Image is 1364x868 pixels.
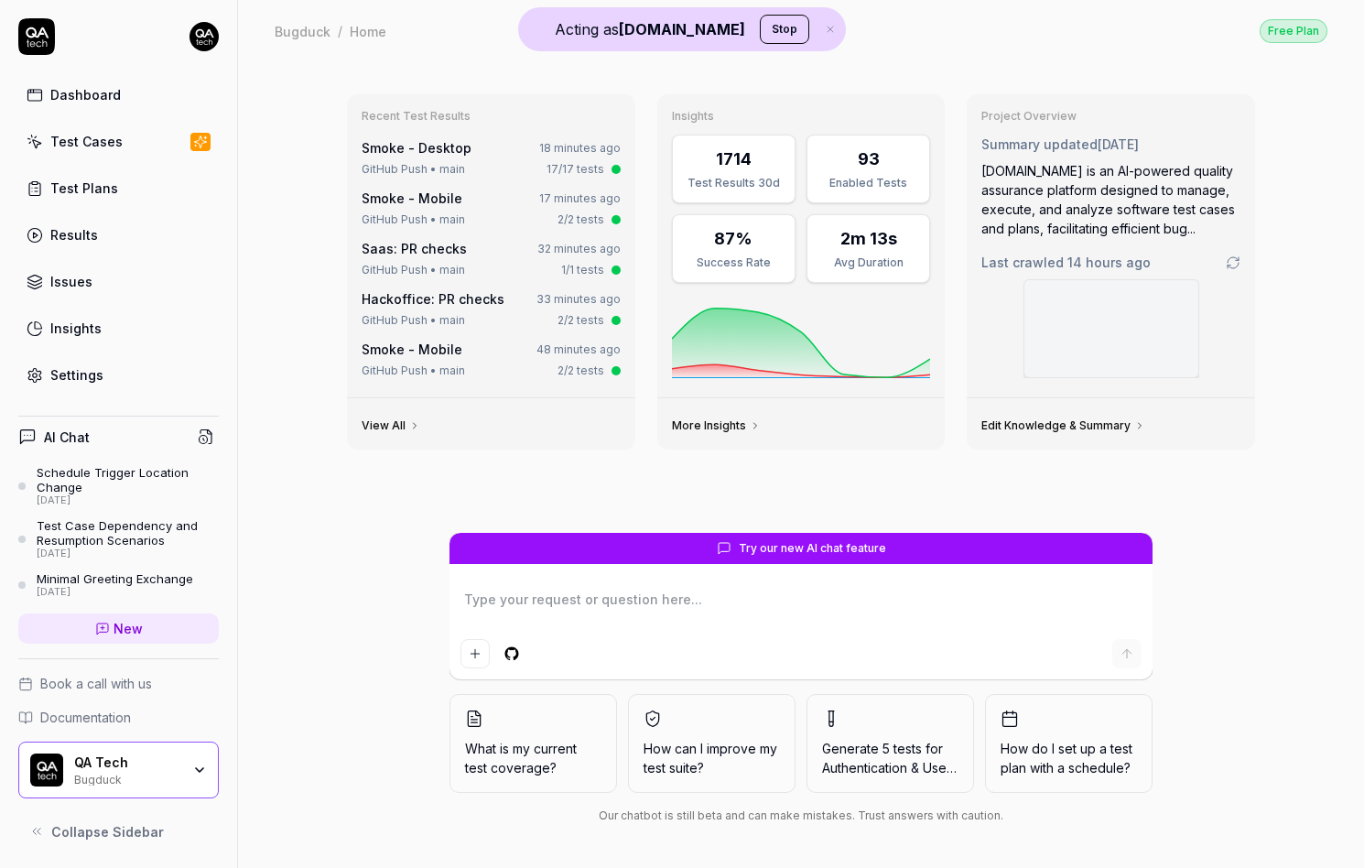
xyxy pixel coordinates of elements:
div: Bugduck [275,22,330,40]
span: Try our new AI chat feature [739,540,886,557]
div: Home [350,22,386,40]
div: Free Plan [1260,19,1327,43]
a: Smoke - Desktop18 minutes agoGitHub Push • main17/17 tests [358,135,624,181]
div: QA Tech [74,754,180,771]
div: 93 [858,146,880,171]
div: GitHub Push • main [362,312,465,329]
a: Insights [18,310,219,346]
div: [DATE] [37,494,219,507]
button: QA Tech LogoQA TechBugduck [18,742,219,798]
a: Minimal Greeting Exchange[DATE] [18,571,219,599]
button: Free Plan [1260,18,1327,43]
div: Test Cases [50,132,123,151]
div: Test Plans [50,179,118,198]
span: Last crawled [981,253,1151,272]
a: Smoke - Mobile17 minutes agoGitHub Push • main2/2 tests [358,185,624,232]
time: [DATE] [1098,136,1139,152]
span: Book a call with us [40,674,152,693]
div: Schedule Trigger Location Change [37,465,219,495]
a: New [18,613,219,644]
a: More Insights [672,418,761,433]
a: Documentation [18,708,219,727]
div: [DATE] [37,548,219,560]
time: 14 hours ago [1067,255,1151,270]
img: Screenshot [1024,280,1198,377]
button: Add attachment [460,639,490,668]
a: Edit Knowledge & Summary [981,418,1145,433]
a: Hackoffice: PR checks [362,291,504,307]
a: Smoke - Mobile [362,190,462,206]
button: How can I improve my test suite? [628,694,796,793]
span: Generate 5 tests for [822,739,958,777]
a: Book a call with us [18,674,219,693]
a: Test Plans [18,170,219,206]
span: How can I improve my test suite? [644,739,780,777]
div: 87% [714,226,752,251]
div: 2/2 tests [558,312,604,329]
div: Enabled Tests [818,175,918,191]
div: Bugduck [74,771,180,786]
div: GitHub Push • main [362,262,465,278]
h4: AI Chat [44,428,90,447]
div: Avg Duration [818,255,918,271]
button: Collapse Sidebar [18,813,219,850]
div: 2/2 tests [558,363,604,379]
span: Authentication & User Onboarding [822,760,1027,776]
button: Generate 5 tests forAuthentication & User Onboarding [806,694,974,793]
span: What is my current test coverage? [465,739,601,777]
img: 7ccf6c19-61ad-4a6c-8811-018b02a1b829.jpg [189,22,219,51]
div: 1/1 tests [561,262,604,278]
div: Test Case Dependency and Resumption Scenarios [37,518,219,548]
a: Smoke - Mobile48 minutes agoGitHub Push • main2/2 tests [358,336,624,383]
span: Collapse Sidebar [51,822,164,841]
div: [DATE] [37,586,193,599]
div: / [338,22,342,40]
time: 48 minutes ago [536,342,621,356]
a: Results [18,217,219,253]
a: Go to crawling settings [1226,255,1240,270]
a: Saas: PR checks [362,241,467,256]
span: Summary updated [981,136,1098,152]
a: Test Cases [18,124,219,159]
div: Settings [50,365,103,385]
a: Test Case Dependency and Resumption Scenarios[DATE] [18,518,219,560]
span: Documentation [40,708,131,727]
a: Dashboard [18,77,219,113]
div: Insights [50,319,102,338]
span: How do I set up a test plan with a schedule? [1001,739,1137,777]
time: 33 minutes ago [536,292,621,306]
div: GitHub Push • main [362,212,465,228]
h3: Insights [672,109,931,124]
h3: Project Overview [981,109,1240,124]
h3: Recent Test Results [362,109,621,124]
button: How do I set up a test plan with a schedule? [985,694,1153,793]
div: 17/17 tests [547,161,604,178]
a: Schedule Trigger Location Change[DATE] [18,465,219,507]
a: Hackoffice: PR checks33 minutes agoGitHub Push • main2/2 tests [358,286,624,332]
a: Issues [18,264,219,299]
time: 18 minutes ago [539,141,621,155]
a: Smoke - Mobile [362,342,462,357]
div: Success Rate [684,255,784,271]
span: New [114,619,143,638]
time: 17 minutes ago [539,191,621,205]
a: Settings [18,357,219,393]
div: [DOMAIN_NAME] is an AI-powered quality assurance platform designed to manage, execute, and analyz... [981,161,1240,238]
div: Issues [50,272,92,291]
div: Our chatbot is still beta and can make mistakes. Trust answers with caution. [449,808,1153,824]
a: Saas: PR checks32 minutes agoGitHub Push • main1/1 tests [358,235,624,282]
div: Test Results 30d [684,175,784,191]
div: GitHub Push • main [362,161,465,178]
a: View All [362,418,420,433]
div: Minimal Greeting Exchange [37,571,193,586]
div: Dashboard [50,85,121,104]
div: Results [50,225,98,244]
button: What is my current test coverage? [449,694,617,793]
time: 32 minutes ago [537,242,621,255]
div: 2/2 tests [558,212,604,228]
div: GitHub Push • main [362,363,465,379]
div: 1714 [716,146,752,171]
img: QA Tech Logo [30,754,63,787]
a: Smoke - Desktop [362,140,471,156]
